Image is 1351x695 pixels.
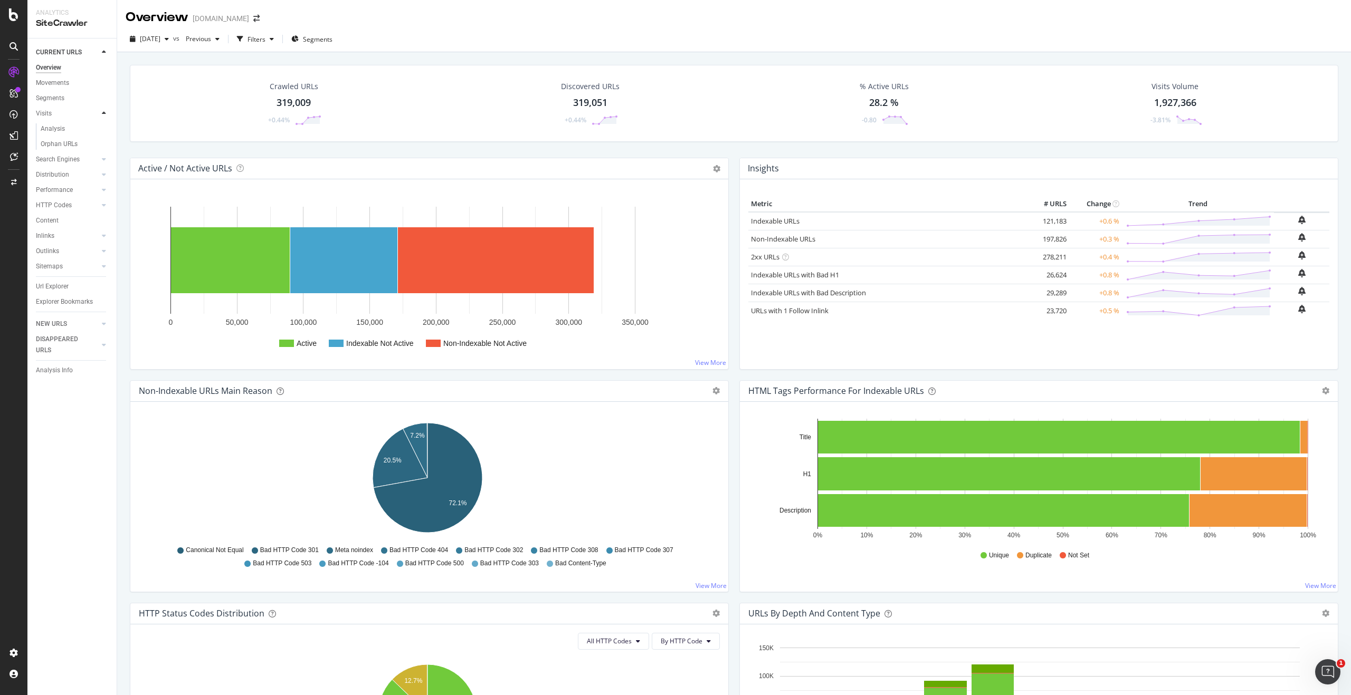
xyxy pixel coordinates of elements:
a: Sitemaps [36,261,99,272]
div: Overview [36,62,61,73]
span: 2025 Oct. 4th [140,34,160,43]
text: 350,000 [622,318,649,326]
text: H1 [803,470,812,478]
td: +0.8 % [1069,266,1122,284]
text: 0 [169,318,173,326]
a: Explorer Bookmarks [36,296,109,307]
div: -0.80 [862,115,877,124]
div: Analysis Info [36,365,73,376]
div: gear [712,610,720,617]
div: Url Explorer [36,281,69,292]
a: DISAPPEARED URLS [36,334,99,356]
span: Duplicate [1025,551,1052,560]
th: Trend [1122,196,1274,212]
text: 150,000 [356,318,383,326]
div: Content [36,215,59,226]
text: 70% [1155,532,1167,539]
iframe: Intercom live chat [1315,659,1340,684]
div: Inlinks [36,230,54,242]
text: 50% [1057,532,1069,539]
a: View More [1305,581,1336,590]
div: bell-plus [1298,305,1306,313]
h4: Insights [748,161,779,176]
svg: A chart. [139,419,716,541]
svg: A chart. [748,419,1326,541]
th: Metric [748,196,1027,212]
a: Non-Indexable URLs [751,234,815,244]
h4: Active / Not Active URLs [138,161,232,176]
text: 100K [759,672,774,680]
a: Url Explorer [36,281,109,292]
div: Non-Indexable URLs Main Reason [139,385,272,396]
a: URLs with 1 Follow Inlink [751,306,829,315]
div: -3.81% [1150,115,1171,124]
a: 2xx URLs [751,252,779,262]
text: 30% [958,532,971,539]
text: 300,000 [555,318,582,326]
a: Overview [36,62,109,73]
div: gear [1322,610,1329,617]
span: Previous [182,34,211,43]
div: [DOMAIN_NAME] [193,13,249,24]
div: Sitemaps [36,261,63,272]
div: 319,009 [277,96,311,110]
text: 100,000 [290,318,317,326]
text: Indexable Not Active [346,339,414,347]
div: SiteCrawler [36,17,108,30]
span: Bad HTTP Code 302 [464,546,523,555]
div: gear [1322,387,1329,394]
text: Non-Indexable Not Active [443,339,527,347]
span: Bad HTTP Code 303 [480,559,539,568]
text: 80% [1204,532,1216,539]
div: CURRENT URLS [36,47,82,58]
text: 20.5% [384,457,402,464]
div: Visits [36,108,52,119]
text: Active [297,339,317,347]
div: HTML Tags Performance for Indexable URLs [748,385,924,396]
a: Analysis Info [36,365,109,376]
a: Indexable URLs with Bad Description [751,288,866,297]
div: 28.2 % [869,96,899,110]
div: HTTP Status Codes Distribution [139,608,264,619]
a: Indexable URLs with Bad H1 [751,270,839,279]
text: 200,000 [423,318,450,326]
a: Orphan URLs [41,139,109,150]
a: Inlinks [36,230,99,242]
button: Filters [233,31,278,47]
text: 12.7% [404,677,422,684]
button: By HTTP Code [652,633,720,650]
span: Bad HTTP Code -104 [328,559,388,568]
div: HTTP Codes [36,200,72,211]
text: 250,000 [489,318,516,326]
div: +0.44% [268,115,290,124]
td: 26,624 [1027,266,1069,284]
span: 1 [1337,659,1345,668]
a: Movements [36,78,109,89]
a: Search Engines [36,154,99,165]
th: Change [1069,196,1122,212]
text: 40% [1007,532,1020,539]
div: Crawled URLs [270,81,318,92]
span: Bad HTTP Code 301 [260,546,319,555]
div: gear [712,387,720,394]
a: Analysis [41,123,109,134]
div: DISAPPEARED URLS [36,334,89,356]
a: Content [36,215,109,226]
div: Visits Volume [1152,81,1198,92]
div: bell-plus [1298,233,1306,242]
a: CURRENT URLS [36,47,99,58]
text: Description [779,507,811,514]
div: Analysis [41,123,65,134]
td: 23,720 [1027,302,1069,320]
span: Bad HTTP Code 307 [615,546,673,555]
text: 10% [860,532,873,539]
td: 29,289 [1027,284,1069,302]
div: bell-plus [1298,216,1306,224]
button: Segments [287,31,337,47]
span: Bad HTTP Code 404 [389,546,448,555]
a: Distribution [36,169,99,180]
div: Explorer Bookmarks [36,296,93,307]
td: +0.3 % [1069,230,1122,248]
